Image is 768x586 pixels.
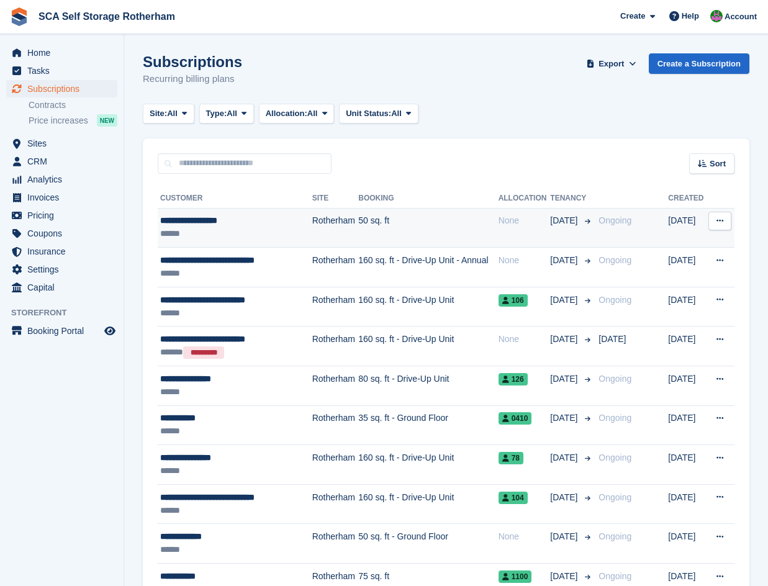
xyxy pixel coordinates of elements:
[27,207,102,224] span: Pricing
[6,207,117,224] a: menu
[312,366,359,406] td: Rotherham
[499,294,528,307] span: 106
[27,225,102,242] span: Coupons
[199,104,254,124] button: Type: All
[27,44,102,61] span: Home
[550,214,580,227] span: [DATE]
[358,524,498,564] td: 50 sq. ft - Ground Floor
[668,189,707,209] th: Created
[27,279,102,296] span: Capital
[34,6,180,27] a: SCA Self Storage Rotherham
[668,208,707,248] td: [DATE]
[710,158,726,170] span: Sort
[668,484,707,524] td: [DATE]
[499,373,528,385] span: 126
[227,107,237,120] span: All
[27,261,102,278] span: Settings
[339,104,418,124] button: Unit Status: All
[668,524,707,564] td: [DATE]
[6,135,117,152] a: menu
[6,243,117,260] a: menu
[266,107,307,120] span: Allocation:
[499,570,532,583] span: 1100
[358,445,498,485] td: 160 sq. ft - Drive-Up Unit
[143,72,242,86] p: Recurring billing plans
[6,171,117,188] a: menu
[599,334,626,344] span: [DATE]
[599,215,631,225] span: Ongoing
[6,279,117,296] a: menu
[499,189,551,209] th: Allocation
[27,153,102,170] span: CRM
[599,492,631,502] span: Ongoing
[97,114,117,127] div: NEW
[599,255,631,265] span: Ongoing
[6,322,117,340] a: menu
[312,208,359,248] td: Rotherham
[312,405,359,445] td: Rotherham
[27,171,102,188] span: Analytics
[358,327,498,366] td: 160 sq. ft - Drive-Up Unit
[550,372,580,385] span: [DATE]
[550,570,580,583] span: [DATE]
[668,327,707,366] td: [DATE]
[499,254,551,267] div: None
[550,333,580,346] span: [DATE]
[312,524,359,564] td: Rotherham
[599,413,631,423] span: Ongoing
[668,287,707,327] td: [DATE]
[6,153,117,170] a: menu
[710,10,723,22] img: Sarah Race
[668,366,707,406] td: [DATE]
[668,445,707,485] td: [DATE]
[143,53,242,70] h1: Subscriptions
[499,214,551,227] div: None
[358,189,498,209] th: Booking
[307,107,318,120] span: All
[584,53,639,74] button: Export
[550,254,580,267] span: [DATE]
[6,80,117,97] a: menu
[499,412,532,425] span: 0410
[206,107,227,120] span: Type:
[29,99,117,111] a: Contracts
[158,189,312,209] th: Customer
[499,530,551,543] div: None
[599,571,631,581] span: Ongoing
[259,104,335,124] button: Allocation: All
[6,44,117,61] a: menu
[346,107,391,120] span: Unit Status:
[358,366,498,406] td: 80 sq. ft - Drive-Up Unit
[599,295,631,305] span: Ongoing
[550,491,580,504] span: [DATE]
[550,294,580,307] span: [DATE]
[599,453,631,462] span: Ongoing
[620,10,645,22] span: Create
[27,62,102,79] span: Tasks
[358,287,498,327] td: 160 sq. ft - Drive-Up Unit
[725,11,757,23] span: Account
[358,484,498,524] td: 160 sq. ft - Drive-Up Unit
[6,261,117,278] a: menu
[10,7,29,26] img: stora-icon-8386f47178a22dfd0bd8f6a31ec36ba5ce8667c1dd55bd0f319d3a0aa187defe.svg
[550,451,580,464] span: [DATE]
[312,445,359,485] td: Rotherham
[27,80,102,97] span: Subscriptions
[27,243,102,260] span: Insurance
[312,287,359,327] td: Rotherham
[11,307,124,319] span: Storefront
[27,135,102,152] span: Sites
[550,412,580,425] span: [DATE]
[682,10,699,22] span: Help
[391,107,402,120] span: All
[27,189,102,206] span: Invoices
[6,225,117,242] a: menu
[29,115,88,127] span: Price increases
[599,531,631,541] span: Ongoing
[499,452,523,464] span: 78
[6,62,117,79] a: menu
[668,248,707,287] td: [DATE]
[499,333,551,346] div: None
[6,189,117,206] a: menu
[358,405,498,445] td: 35 sq. ft - Ground Floor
